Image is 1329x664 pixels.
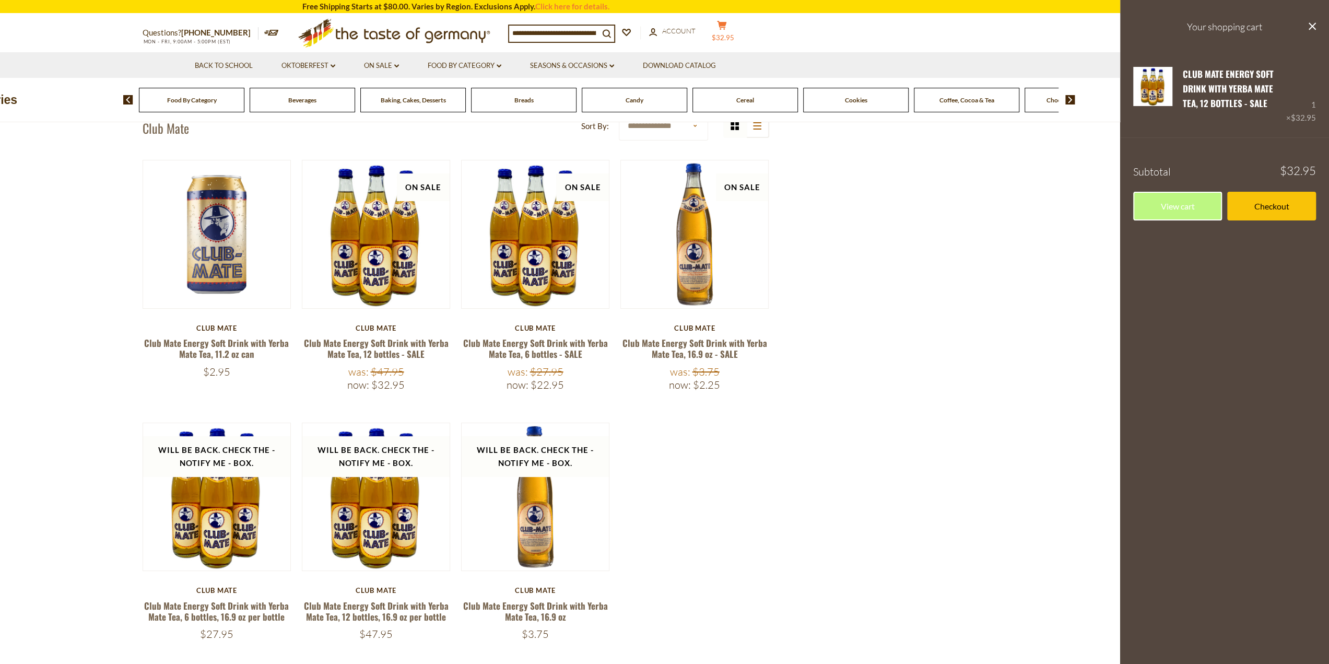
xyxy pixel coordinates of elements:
a: [PHONE_NUMBER] [181,28,251,37]
span: MON - FRI, 9:00AM - 5:00PM (EST) [143,39,231,44]
a: Seasons & Occasions [530,60,614,72]
div: Club Mate [302,324,451,332]
img: Club [143,423,291,571]
a: Checkout [1227,192,1316,220]
h1: Club Mate [143,120,189,136]
a: Club Mate Energy Soft Drink with Yerba Mate Tea, 6 bottles - SALE [463,336,608,360]
a: Club Mate Energy Soft Drink with Yerba Mate Tea, 12 bottles - SALE [1133,67,1172,125]
a: Food By Category [167,96,217,104]
label: Was: [508,365,528,378]
a: Club Mate Energy Soft Drink with Yerba Mate Tea, 12 bottles, 16.9 oz per bottle [303,599,448,623]
img: Club Mate Energy Soft Drink with Yerba Mate Tea, 12 bottles - SALE [1133,67,1172,106]
img: Club [143,160,291,308]
div: Club Mate [461,324,610,332]
span: $32.95 [371,378,405,391]
a: Chocolate & Marzipan [1046,96,1109,104]
a: Candy [626,96,643,104]
a: Cookies [845,96,867,104]
a: Account [649,26,696,37]
label: Now: [669,378,691,391]
a: Club Mate Energy Soft Drink with Yerba Mate Tea, 12 bottles - SALE [1183,67,1274,110]
span: $47.95 [359,627,393,640]
a: Remove [1209,114,1241,123]
a: Club Mate Energy Soft Drink with Yerba Mate Tea, 12 bottles - SALE [303,336,448,360]
a: Breads [514,96,534,104]
a: View cart [1133,192,1222,220]
img: Club [302,423,450,571]
a: Edit [1183,114,1201,123]
a: Club Mate Energy Soft Drink with Yerba Mate Tea, 6 bottles, 16.9 oz per bottle [144,599,289,623]
img: previous arrow [123,95,133,104]
a: Club Mate Energy Soft Drink with Yerba Mate Tea, 16.9 oz [463,599,608,623]
span: $3.75 [522,627,549,640]
img: Club [462,160,609,308]
span: $3.75 [692,365,720,378]
span: $32.95 [1291,113,1316,122]
span: Account [662,27,696,35]
span: $27.95 [530,365,563,378]
img: next arrow [1065,95,1075,104]
a: Food By Category [428,60,501,72]
span: $32.95 [712,33,734,42]
div: Club Mate [143,324,291,332]
p: Questions? [143,26,258,40]
div: 1 × [1286,67,1316,125]
span: $22.95 [531,378,564,391]
span: $47.95 [370,365,404,378]
img: Club [462,423,609,571]
label: Now: [347,378,369,391]
div: Club Mate [620,324,769,332]
label: Sort By: [581,120,609,133]
div: Club Mate [461,586,610,595]
img: Club [302,160,450,308]
span: $2.95 [203,365,230,378]
img: Club [621,160,769,308]
a: Click here for details. [535,2,609,11]
span: Subtotal [1133,165,1171,178]
button: $32.95 [707,20,738,46]
a: Beverages [288,96,316,104]
a: Club Mate Energy Soft Drink with Yerba Mate Tea, 11.2 oz can [144,336,289,360]
span: $27.95 [200,627,233,640]
span: $2.25 [693,378,720,391]
a: Club Mate Energy Soft Drink with Yerba Mate Tea, 16.9 oz - SALE [622,336,767,360]
a: Back to School [195,60,253,72]
div: Club Mate [143,586,291,595]
a: Baking, Cakes, Desserts [381,96,446,104]
span: $32.95 [1280,165,1316,177]
label: Was: [670,365,690,378]
label: Was: [348,365,368,378]
a: Coffee, Cocoa & Tea [939,96,994,104]
label: Now: [507,378,528,391]
div: Club Mate [302,586,451,595]
a: On Sale [364,60,399,72]
a: Download Catalog [643,60,716,72]
a: Oktoberfest [281,60,335,72]
a: Cereal [736,96,754,104]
